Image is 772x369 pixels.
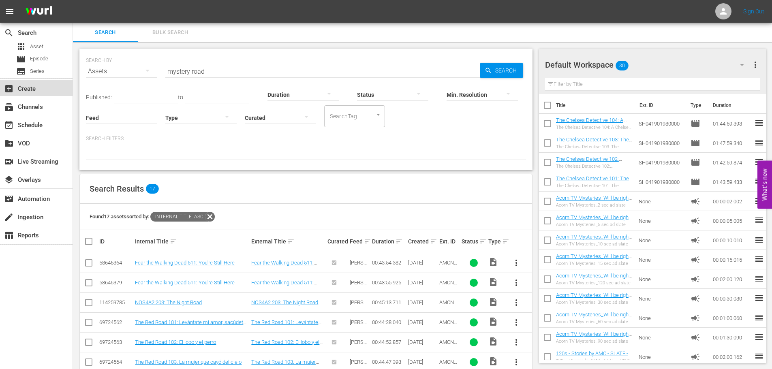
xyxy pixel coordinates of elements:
[691,177,700,187] span: Episode
[691,333,700,342] span: Ad
[30,43,43,51] span: Asset
[251,279,317,292] a: Fear the Walking Dead 511: You're Still Here
[372,299,405,305] div: 00:45:13.711
[287,238,295,245] span: sort
[757,160,772,209] button: Open Feedback Widget
[439,299,457,318] span: AMCNVR0000032959
[462,237,486,246] div: Status
[635,269,687,289] td: None
[488,356,498,366] span: Video
[488,317,498,326] span: Video
[556,175,632,206] a: The Chelsea Detective 101: The Wages of Sin (The Chelsea Detective 101: The Wages of Sin (amc_net...
[556,94,635,117] th: Title
[4,28,14,38] span: Search
[372,339,405,345] div: 00:44:52.857
[135,319,246,331] a: The Red Road 101: Levántate mi amor, sacúdete ese sueño
[635,153,687,172] td: SH041901980000
[507,313,526,332] button: more_vert
[135,237,249,246] div: Internal Title
[4,120,14,130] span: Schedule
[556,156,631,186] a: The Chelsea Detective 102: [PERSON_NAME] (The Chelsea Detective 102: [PERSON_NAME] (amc_networks_...
[710,347,754,367] td: 00:02:00.162
[507,273,526,292] button: more_vert
[86,94,112,100] span: Published:
[492,63,523,78] span: Search
[99,359,133,365] div: 69724564
[691,138,700,148] span: Episode
[691,313,700,323] span: Ad
[708,94,757,117] th: Duration
[754,313,764,322] span: reorder
[635,114,687,133] td: SH041901980000
[754,274,764,284] span: reorder
[511,337,521,347] span: more_vert
[754,293,764,303] span: reorder
[135,339,216,345] a: The Red Road 102: El lobo y el perro
[556,319,633,324] div: Acorn TV Mysteries_60 sec ad slate
[556,222,633,227] div: Acorn TV Mysteries_5 sec ad slate
[556,311,632,324] a: Acorn TV Mysteries_Will be right back 60 S01642208001 FINAL
[556,137,632,167] a: The Chelsea Detective 103: The Gentle Giant (The Chelsea Detective 103: The Gentle Giant (amc_net...
[251,339,323,351] a: The Red Road 102: El lobo y el perro
[350,237,370,246] div: Feed
[30,55,48,63] span: Episode
[556,358,633,363] div: 120s - Stories by AMC - SLATE - 2021
[691,235,700,245] span: Ad
[754,138,764,147] span: reorder
[556,261,633,266] div: Acorn TV Mysteries_15 sec ad slate
[99,319,133,325] div: 69724562
[635,94,686,117] th: Ext. ID
[19,2,58,21] img: ans4CAIJ8jUAAAAAAAAAAAAAAAAAAAAAAAAgQb4GAAAAAAAAAAAAAAAAAAAAAAAAJMjXAAAAAAAAAAAAAAAAAAAAAAAAgAT5G...
[86,60,157,83] div: Assets
[350,279,367,298] span: [PERSON_NAME] Feed
[710,114,754,133] td: 01:44:59.393
[556,117,631,154] a: The Chelsea Detective 104: A Chelsea Education (The Chelsea Detective 104: A Chelsea Education (a...
[488,277,498,287] span: Video
[710,153,754,172] td: 01:42:59.874
[350,319,367,337] span: [PERSON_NAME] Feed
[511,318,521,327] span: more_vert
[135,279,235,286] a: Fear the Walking Dead 511: You're Still Here
[710,269,754,289] td: 00:02:00.120
[408,319,437,325] div: [DATE]
[372,237,405,246] div: Duration
[4,230,14,240] span: Reports
[350,260,367,278] span: [PERSON_NAME] Feed
[4,194,14,204] span: Automation
[691,255,700,264] span: Ad
[691,119,700,128] span: Episode
[710,328,754,347] td: 00:01:30.090
[511,357,521,367] span: more_vert
[691,216,700,226] span: Ad
[408,279,437,286] div: [DATE]
[90,184,144,194] span: Search Results
[374,111,382,119] button: Open
[556,183,633,188] div: The Chelsea Detective 101: The Wages of Sin
[754,118,764,128] span: reorder
[754,352,764,361] span: reorder
[408,359,437,365] div: [DATE]
[635,308,687,328] td: None
[556,273,632,285] a: Acorn TV Mysteries_Will be right back 120 S01642210001 FINAL
[511,278,521,288] span: more_vert
[86,135,526,142] p: Search Filters:
[635,347,687,367] td: None
[488,237,504,246] div: Type
[507,293,526,312] button: more_vert
[4,139,14,148] span: VOD
[90,213,215,220] span: Found 17 assets sorted by:
[751,55,760,75] button: more_vert
[710,172,754,192] td: 01:43:59.433
[556,292,632,304] a: Acorn TV Mysteries_Will be right back 30 S01642207001 FINA
[710,230,754,250] td: 00:00:10.010
[635,328,687,347] td: None
[4,212,14,222] span: Ingestion
[691,158,700,167] span: Episode
[480,63,523,78] button: Search
[556,144,633,149] div: The Chelsea Detective 103: The Gentle Giant
[635,250,687,269] td: None
[556,339,633,344] div: Acorn TV Mysteries_90 sec ad slate
[754,235,764,245] span: reorder
[710,250,754,269] td: 00:00:15.015
[710,192,754,211] td: 00:00:02.002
